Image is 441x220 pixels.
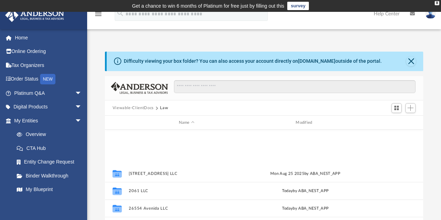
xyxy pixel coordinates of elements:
[282,189,292,193] span: today
[3,8,66,22] img: Anderson Advisors Platinum Portal
[298,58,335,64] a: [DOMAIN_NAME]
[5,45,92,59] a: Online Ordering
[129,171,244,176] button: [STREET_ADDRESS] LLC
[248,205,363,212] div: by ABA_NEST_APP
[124,58,382,65] div: Difficulty viewing your box folder? You can also access your account directly on outside of the p...
[10,169,92,183] a: Binder Walkthrough
[128,120,244,126] div: Name
[5,114,92,128] a: My Entitiesarrow_drop_down
[75,114,89,128] span: arrow_drop_down
[160,105,168,111] button: Law
[10,155,92,169] a: Entity Change Request
[10,183,89,197] a: My Blueprint
[40,74,55,84] div: NEW
[10,128,92,142] a: Overview
[113,105,154,111] button: Viewable-ClientDocs
[94,13,102,18] a: menu
[406,56,416,66] button: Close
[435,1,439,5] div: close
[75,86,89,100] span: arrow_drop_down
[5,72,92,86] a: Order StatusNEW
[108,120,126,126] div: id
[5,58,92,72] a: Tax Organizers
[5,31,92,45] a: Home
[10,141,92,155] a: CTA Hub
[129,189,244,193] button: 2061 LLC
[75,100,89,114] span: arrow_drop_down
[425,9,436,19] img: User Pic
[129,206,244,211] button: 26554 Avenida LLC
[287,2,309,10] a: survey
[248,188,363,194] div: by ABA_NEST_APP
[132,2,284,10] div: Get a chance to win 6 months of Platinum for free just by filling out this
[116,9,124,17] i: search
[247,120,363,126] div: Modified
[5,86,92,100] a: Platinum Q&Aarrow_drop_down
[282,206,292,210] span: today
[94,10,102,18] i: menu
[5,100,92,114] a: Digital Productsarrow_drop_down
[10,196,92,210] a: Tax Due Dates
[174,80,416,93] input: Search files and folders
[391,103,402,113] button: Switch to Grid View
[405,103,416,113] button: Add
[248,170,363,177] div: Mon Aug 25 2025 by ABA_NEST_APP
[366,120,415,126] div: id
